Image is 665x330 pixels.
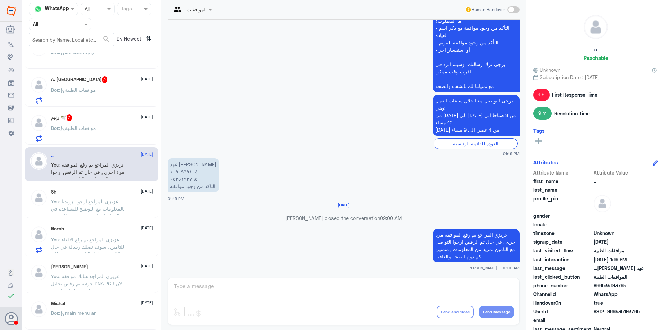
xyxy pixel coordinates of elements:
span: last_interaction [533,256,592,263]
span: Resolution Time [554,110,590,117]
span: 2 [594,291,644,298]
h5: A. Faragalla [51,76,108,83]
span: 1 h [533,89,550,101]
span: : موافقات الطبية [59,125,96,131]
span: عهد محمد ١٠٩٠٩٦٩١٠٤ ٠٥٣٥١٩٣٧٦٥ التاكد من وجود موافقة [594,265,644,272]
div: Tags [120,5,132,14]
span: You [51,162,59,168]
img: defaultAdmin.png [30,114,47,132]
img: defaultAdmin.png [30,189,47,206]
div: العودة للقائمة الرئيسية [434,138,518,149]
span: first_name [533,178,592,185]
span: gender [533,212,592,220]
span: : عزيزي المراجع ارجوا تزويدنا بالمعلومات مع التوضيح للمساعدة في الموافقات الطبية , متمنين لكم دوم... [51,198,125,226]
span: null [594,212,644,220]
span: last_visited_flow [533,247,592,254]
span: timezone [533,230,592,237]
img: defaultAdmin.png [594,195,611,212]
img: defaultAdmin.png [30,76,47,93]
i: check [7,292,15,300]
p: 10/10/2025, 1:16 PM [433,95,520,136]
span: You [51,198,59,204]
h5: .. [594,44,597,52]
span: You [51,273,59,279]
span: Bot [51,87,59,93]
span: 01:16 PM [168,196,184,201]
span: Unknown [594,230,644,237]
span: null [594,221,644,228]
span: 2 [66,114,72,121]
span: [DATE] [141,114,153,120]
p: [PERSON_NAME] closed the conversation [168,214,520,222]
span: 9 m [533,107,552,119]
span: By Newest [114,33,143,47]
button: Send Message [479,306,514,318]
h5: Norah [51,226,64,232]
span: [PERSON_NAME] - 09:00 AM [467,265,520,271]
span: : عزيزي المراجع هنالك موافقة جزئية تم رفض تحليل DNA PCR لان لايوجد عليها تعاقد مع [PERSON_NAME] ,... [51,273,127,315]
span: [DATE] [141,76,153,82]
span: null [594,316,644,324]
img: defaultAdmin.png [30,226,47,243]
span: UserId [533,308,592,315]
span: [DATE] [141,151,153,158]
h5: Mishal [51,301,65,306]
span: [DATE] [141,300,153,306]
span: ChannelId [533,291,592,298]
button: Avatar [5,312,18,325]
span: 01:16 PM [503,151,520,157]
h6: Tags [533,127,545,134]
h6: Attributes [533,159,558,166]
span: last_clicked_button [533,273,592,280]
h5: رنيم 🕊️ [51,114,72,121]
p: 11/10/2025, 9:00 AM [433,229,520,262]
span: You [51,237,59,242]
span: search [102,35,110,43]
span: Bot [51,310,59,316]
span: profile_pic [533,195,592,211]
span: موافقات الطبية [594,247,644,254]
span: Human Handover [472,7,505,13]
button: search [102,34,110,45]
img: defaultAdmin.png [30,264,47,281]
span: : عزيزي المراجع تم رفع الالغاء للتامين , سوف تصلك رسالة في حال تم الالغاء من قبل التامين , متمنين... [51,237,126,264]
span: Subscription Date : [DATE] [533,73,658,81]
button: Send and close [437,306,474,318]
h6: [DATE] [325,203,363,207]
span: 966535193765 [594,282,644,289]
span: last_message [533,265,592,272]
span: 9812_966535193765 [594,308,644,315]
span: 2025-10-10T10:16:32.649Z [594,256,644,263]
img: whatsapp.png [33,4,43,14]
span: [DATE] [141,263,153,269]
span: signup_date [533,238,592,246]
img: defaultAdmin.png [584,15,608,39]
p: 10/10/2025, 1:16 PM [168,158,219,192]
span: phone_number [533,282,592,289]
span: last_name [533,186,592,194]
h6: Reachable [584,55,608,61]
span: 2025-09-20T11:48:09.739Z [594,238,644,246]
span: true [594,299,644,306]
span: .. [594,178,644,185]
span: : main menu ar [59,310,96,316]
h5: Sh [51,189,56,195]
img: defaultAdmin.png [30,152,47,170]
span: Bot [51,125,59,131]
span: Unknown [533,66,560,73]
span: : موافقات الطبية [59,87,96,93]
span: HandoverOn [533,299,592,306]
img: defaultAdmin.png [30,301,47,318]
span: Attribute Name [533,169,592,176]
span: : عزيزي المراجع تم رفع الموافقة مرة اخرى , في حال تم الرفض ارجوا التواصل مع التامين لمزيد من المع... [51,162,125,197]
span: First Response Time [552,91,597,98]
span: email [533,316,592,324]
img: Widebot Logo [7,5,16,16]
span: [DATE] [141,225,153,231]
h5: .. [51,152,54,158]
span: 09:00 AM [380,215,402,221]
span: Attribute Value [594,169,644,176]
input: Search by Name, Local etc… [29,33,114,46]
span: [DATE] [141,188,153,194]
i: ⇅ [146,33,151,44]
